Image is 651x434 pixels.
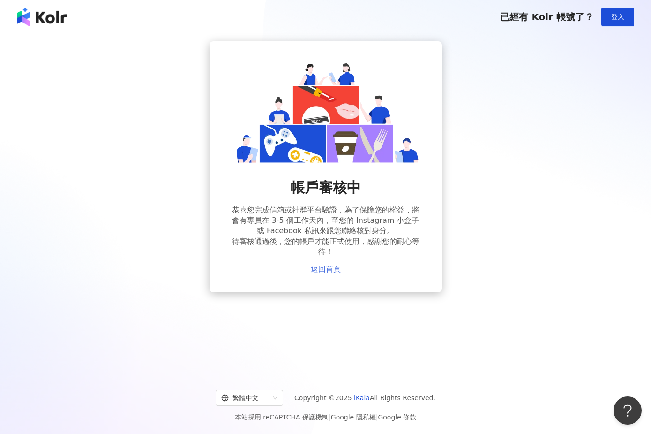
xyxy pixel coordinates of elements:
div: 繁體中文 [221,390,269,405]
a: 返回首頁 [311,265,341,274]
a: iKala [354,394,370,402]
span: 恭喜您完成信箱或社群平台驗證，為了保障您的權益，將會有專員在 3-5 個工作天內，至您的 Instagram 小盒子或 Facebook 私訊來跟您聯絡核對身分。 待審核通過後，您的帳戶才能正式... [232,205,419,258]
img: logo [17,8,67,26]
span: 已經有 Kolr 帳號了？ [500,11,594,23]
button: 登入 [601,8,634,26]
span: | [329,413,331,421]
span: Copyright © 2025 All Rights Reserved. [294,392,435,404]
img: reviewing account [232,60,419,163]
a: Google 條款 [378,413,416,421]
span: 本站採用 reCAPTCHA 保護機制 [235,411,416,423]
span: 登入 [611,13,624,21]
iframe: Help Scout Beacon - Open [614,396,642,425]
a: Google 隱私權 [331,413,376,421]
span: | [376,413,378,421]
span: 帳戶審核中 [291,178,361,198]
